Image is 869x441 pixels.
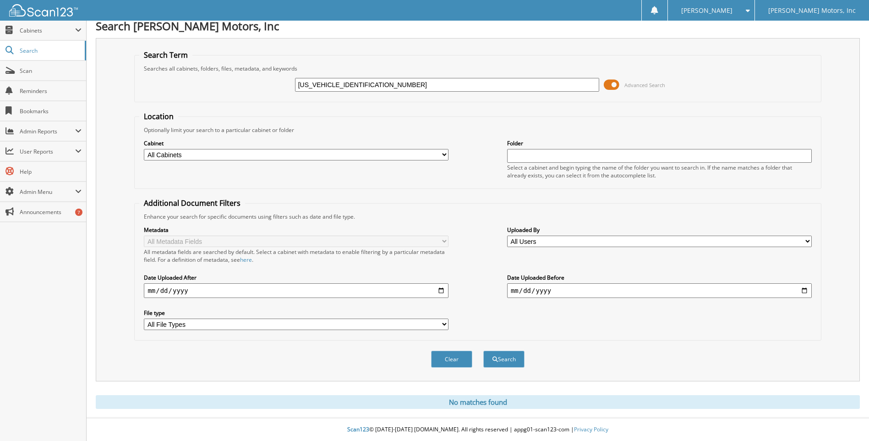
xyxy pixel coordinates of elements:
[20,168,82,176] span: Help
[139,65,816,72] div: Searches all cabinets, folders, files, metadata, and keywords
[144,274,448,281] label: Date Uploaded After
[681,8,732,13] span: [PERSON_NAME]
[20,107,82,115] span: Bookmarks
[507,274,812,281] label: Date Uploaded Before
[20,208,82,216] span: Announcements
[20,47,80,55] span: Search
[624,82,665,88] span: Advanced Search
[347,425,369,433] span: Scan123
[9,4,78,17] img: scan123-logo-white.svg
[75,209,82,216] div: 7
[20,27,75,34] span: Cabinets
[144,226,448,234] label: Metadata
[139,50,192,60] legend: Search Term
[144,283,448,298] input: start
[139,111,178,121] legend: Location
[20,87,82,95] span: Reminders
[507,226,812,234] label: Uploaded By
[240,256,252,264] a: here
[507,139,812,147] label: Folder
[823,397,869,441] iframe: Chat Widget
[431,351,472,368] button: Clear
[144,139,448,147] label: Cabinet
[144,248,448,264] div: All metadata fields are searched by default. Select a cabinet with metadata to enable filtering b...
[574,425,608,433] a: Privacy Policy
[139,213,816,220] div: Enhance your search for specific documents using filters such as date and file type.
[20,127,75,135] span: Admin Reports
[20,148,75,155] span: User Reports
[20,188,75,196] span: Admin Menu
[507,164,812,179] div: Select a cabinet and begin typing the name of the folder you want to search in. If the name match...
[139,126,816,134] div: Optionally limit your search to a particular cabinet or folder
[139,198,245,208] legend: Additional Document Filters
[507,283,812,298] input: end
[20,67,82,75] span: Scan
[96,395,860,409] div: No matches found
[483,351,525,368] button: Search
[96,18,860,33] h1: Search [PERSON_NAME] Motors, Inc
[144,309,448,317] label: File type
[768,8,856,13] span: [PERSON_NAME] Motors, Inc
[87,419,869,441] div: © [DATE]-[DATE] [DOMAIN_NAME]. All rights reserved | appg01-scan123-com |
